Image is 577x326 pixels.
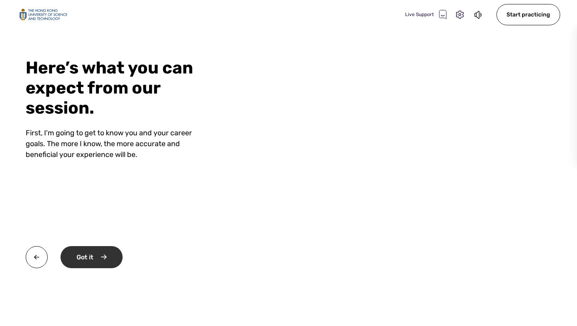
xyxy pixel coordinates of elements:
div: Live Support [405,10,447,19]
div: First, I'm going to get to know you and your career goals. The more I know, the more accurate and... [26,128,205,160]
div: Here’s what you can expect from our session. [26,58,205,118]
div: Got it [61,246,123,268]
img: logo [19,9,67,20]
div: Start practicing [496,4,560,25]
img: twa0v+wMBzw8O7hXOoXfZwY4Rs7V4QQI7OXhSEnh6TzU1B8CMcie5QIvElVkpoMP8DJr7EI0p8Ns6ryRf5n4wFbqwEIwXmb+H... [26,246,48,268]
